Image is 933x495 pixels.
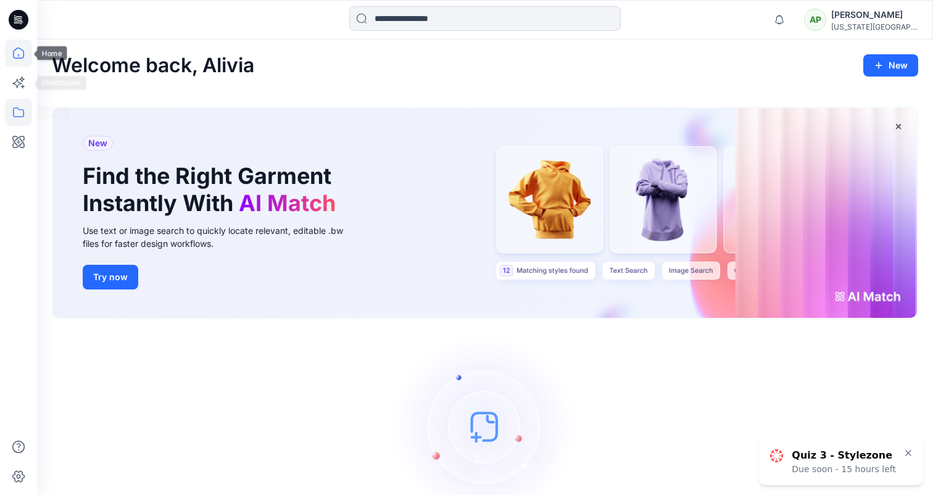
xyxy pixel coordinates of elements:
[804,9,826,31] div: AP
[863,54,918,77] button: New
[88,136,107,151] span: New
[83,163,342,216] h1: Find the Right Garment Instantly With
[83,224,360,250] div: Use text or image search to quickly locate relevant, editable .bw files for faster design workflows.
[831,22,918,31] div: [US_STATE][GEOGRAPHIC_DATA]...
[831,7,918,22] div: [PERSON_NAME]
[239,189,336,217] span: AI Match
[52,54,254,77] h2: Welcome back, Alivia
[83,265,138,289] button: Try now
